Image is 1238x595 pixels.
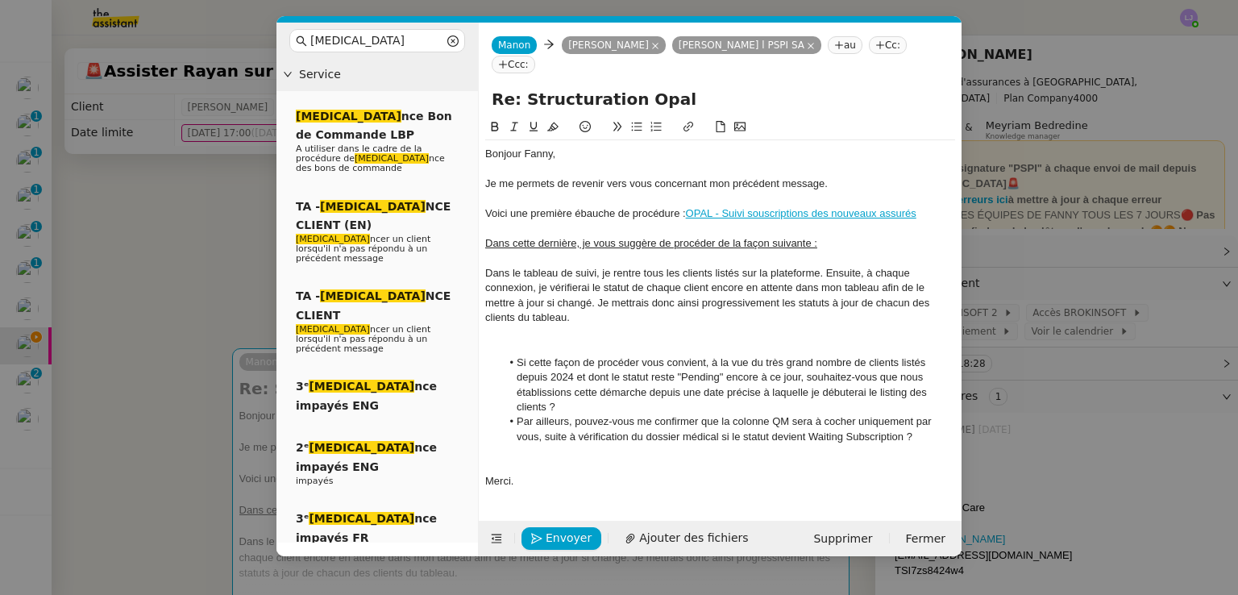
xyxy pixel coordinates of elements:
em: [MEDICAL_DATA] [320,200,426,213]
em: [MEDICAL_DATA] [309,441,414,454]
span: Manon [498,40,530,51]
span: A utiliser dans le cadre de la procédure de nce des bons de commande [296,144,445,173]
span: Supprimer [813,530,872,548]
button: Ajouter des fichiers [615,527,758,550]
span: Envoyer [546,529,592,547]
a: OPAL - Suivi souscriptions des nouveaux assurés [686,207,916,219]
span: Service [299,65,472,84]
nz-tag: Ccc: [492,56,535,73]
em: [MEDICAL_DATA] [309,512,414,525]
em: [MEDICAL_DATA] [296,234,370,244]
span: TA - NCE CLIENT [296,289,451,321]
input: Templates [310,31,444,50]
span: nce Bon de Commande LBP [296,110,452,141]
span: ncer un client lorsqu'il n'a pas répondu à un précédent message [296,234,430,264]
span: ncer un client lorsqu'il n'a pas répondu à un précédent message [296,324,430,354]
button: Fermer [896,527,955,550]
button: Supprimer [804,527,882,550]
div: Service [276,59,478,90]
u: Dans cette dernière, je vous suggère de procéder de la façon suivante : [485,237,817,249]
div: Je me permets de revenir vers vous concernant mon précédent message. [485,177,955,191]
span: TA - NCE CLIENT (EN) [296,200,451,231]
input: Subject [492,87,949,111]
em: [MEDICAL_DATA] [355,153,429,164]
span: 3ᵉ nce impayés ENG [296,380,437,411]
em: [MEDICAL_DATA] [320,289,426,302]
nz-tag: [PERSON_NAME] [562,36,666,54]
span: impayés [296,476,334,486]
div: Merci. [485,474,955,489]
nz-tag: Cc: [869,36,907,54]
span: 2ᵉ nce impayés ENG [296,441,437,472]
em: [MEDICAL_DATA] [309,380,414,393]
div: Voici une première ébauche de procédure : [485,206,955,221]
span: Fermer [906,530,945,548]
nz-tag: [PERSON_NAME] l PSPI SA [672,36,821,54]
em: [MEDICAL_DATA] [296,324,370,335]
div: Bonjour ﻿Fanny﻿, [485,147,955,161]
div: Dans le tableau de suivi, je rentre tous les clients listés sur la plateforme. Ensuite, à chaque ... [485,266,955,326]
li: Par ailleurs, pouvez-vous me confirmer que la colonne QM sera à cocher uniquement par vous, suite... [501,414,956,444]
em: [MEDICAL_DATA] [296,110,401,123]
button: Envoyer [521,527,601,550]
span: Ajouter des fichiers [639,529,748,547]
span: 3ᵉ nce impayés FR [296,512,437,543]
nz-tag: au [828,36,862,54]
li: Si cette façon de procéder vous convient, à la vue du très grand nombre de clients listés depuis ... [501,356,956,415]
